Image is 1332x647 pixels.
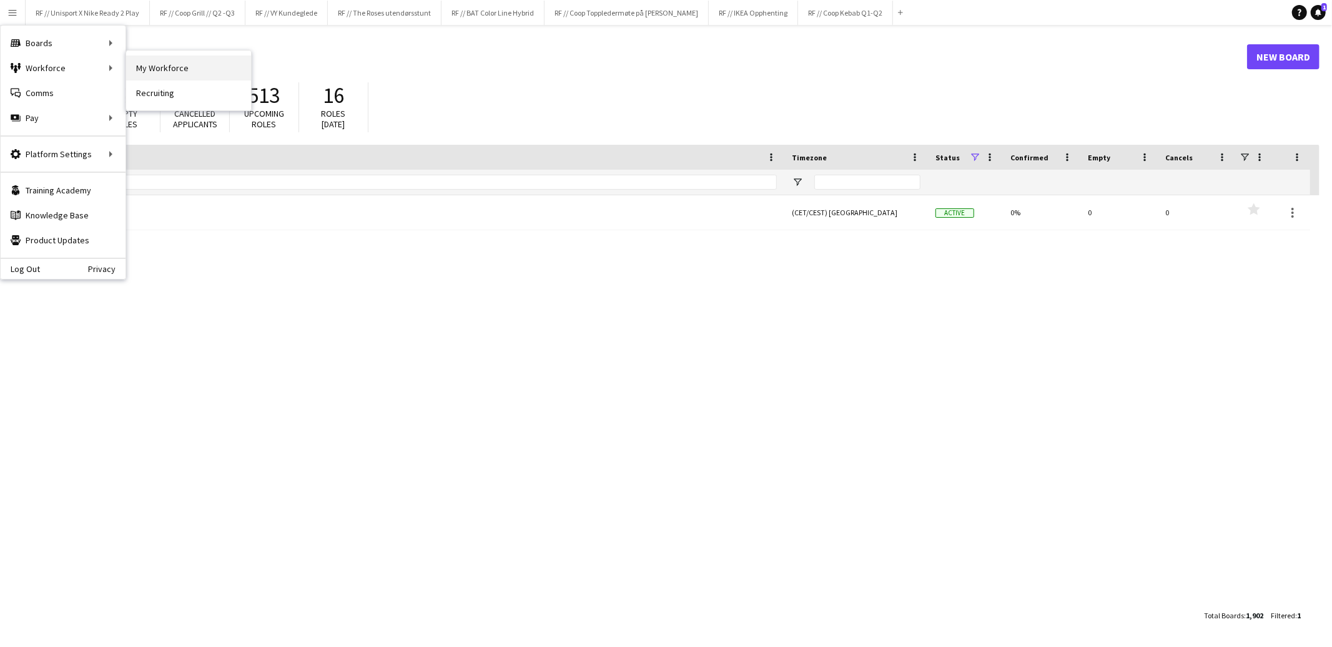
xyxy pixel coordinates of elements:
span: 16 [323,82,344,109]
button: RF // Coop Toppledermøte på [PERSON_NAME] [545,1,709,25]
span: Cancels [1165,153,1193,162]
span: Active [935,208,974,218]
a: New Board [1247,44,1320,69]
button: Open Filter Menu [792,177,803,188]
a: Comms [1,80,126,105]
span: Empty [1088,153,1110,162]
span: 513 [249,82,280,109]
button: RF // VY Kundeglede [245,1,328,25]
a: Recruiting [126,80,251,105]
span: Timezone [792,153,827,162]
button: RF // Coop Kebab Q1-Q2 [798,1,893,25]
button: RF // Unisport X Nike Ready 2 Play [26,1,150,25]
input: Timezone Filter Input [814,175,920,190]
div: (CET/CEST) [GEOGRAPHIC_DATA] [784,195,928,230]
button: RF // The Roses utendørsstunt [328,1,442,25]
div: : [1271,603,1301,628]
div: Pay [1,105,126,130]
a: 1 [1311,5,1326,20]
div: 0 [1158,195,1235,230]
span: Cancelled applicants [173,108,217,130]
div: Boards [1,31,126,56]
a: Log Out [1,264,40,274]
span: 1,902 [1246,611,1263,620]
span: Total Boards [1204,611,1244,620]
a: Knowledge Base [1,203,126,228]
span: 1 [1297,611,1301,620]
div: Workforce [1,56,126,80]
div: 0 [1080,195,1158,230]
a: Training Academy [1,178,126,203]
span: Confirmed [1010,153,1048,162]
button: RF // Coop Grill // Q2 -Q3 [150,1,245,25]
span: Upcoming roles [244,108,284,130]
span: 1 [1321,3,1327,11]
a: Product Updates [1,228,126,253]
div: 0% [1003,195,1080,230]
button: RF // BAT Color Line Hybrid [442,1,545,25]
input: Board name Filter Input [52,175,777,190]
div: Platform Settings [1,142,126,167]
span: Roles [DATE] [322,108,346,130]
div: : [1204,603,1263,628]
a: RF // Coop Kebab Q1-Q2 [29,195,777,230]
span: Filtered [1271,611,1295,620]
h1: Boards [22,47,1247,66]
button: RF // IKEA Opphenting [709,1,798,25]
span: Status [935,153,960,162]
a: Privacy [88,264,126,274]
a: My Workforce [126,56,251,80]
